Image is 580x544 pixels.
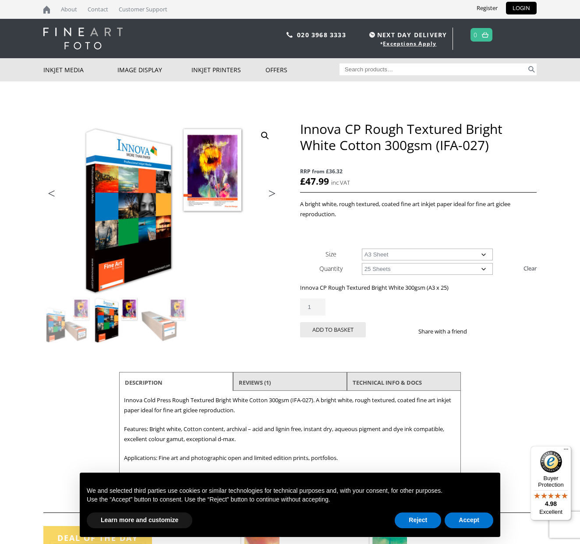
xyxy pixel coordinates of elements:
[286,32,293,38] img: phone.svg
[191,58,265,81] a: Inkjet Printers
[474,28,477,41] a: 0
[506,2,537,14] a: LOGIN
[325,250,336,258] label: Size
[319,264,343,273] label: Quantity
[124,453,456,463] p: Applications: Fine art and photographic open and limited edition prints, portfolios.
[87,495,493,504] p: Use the “Accept” button to consent. Use the “Reject” button to continue without accepting.
[470,2,504,14] a: Register
[300,199,537,219] p: A bright white, rough textured, coated fine art inkjet paper ideal for fine art giclee reproduction.
[124,424,456,444] p: Features: Bright white, Cotton content, archival – acid and lignin free, instant dry, aqueous pig...
[300,283,537,293] p: Innova CP Rough Textured Bright White 300gsm (A3 x 25)
[367,30,447,40] span: NEXT DAY DELIVERY
[523,261,537,275] a: Clear options
[418,326,477,337] p: Share with a friend
[540,451,562,473] img: Trusted Shops Trustmark
[44,296,91,343] img: Innova CP Rough Textured Bright White Cotton 300gsm (IFA-027)
[488,328,495,335] img: twitter sharing button
[300,175,329,187] bdi: 47.99
[43,498,537,513] h2: Related products
[530,446,571,520] button: Trusted Shops TrustmarkBuyer Protection4.98Excellent
[383,40,436,47] a: Exceptions Apply
[482,32,488,38] img: basket.svg
[477,328,485,335] img: facebook sharing button
[124,395,456,415] p: Innova Cold Press Rough Textured Bright White Cotton 300gsm (IFA-027). A bright white, rough text...
[257,128,273,144] a: View full-screen image gallery
[87,512,192,528] button: Learn more and customize
[140,296,187,343] img: Innova CP Rough Textured Bright White Cotton 300gsm (IFA-027) - Image 3
[530,475,571,488] p: Buyer Protection
[561,446,571,456] button: Menu
[43,28,123,49] img: logo-white.svg
[117,58,191,81] a: Image Display
[125,375,163,390] a: Description
[353,375,422,390] a: TECHNICAL INFO & DOCS
[265,58,340,81] a: Offers
[92,296,139,343] img: Innova CP Rough Textured Bright White Cotton 300gsm (IFA-027) - Image 2
[530,509,571,516] p: Excellent
[527,63,537,75] button: Search
[369,32,375,38] img: time.svg
[300,298,325,316] input: Product quantity
[445,512,493,528] button: Accept
[297,31,346,39] a: 020 3968 3333
[300,121,537,153] h1: Innova CP Rough Textured Bright White Cotton 300gsm (IFA-027)
[499,328,506,335] img: email sharing button
[87,487,493,495] p: We and selected third parties use cookies or similar technologies for technical purposes and, wit...
[239,375,271,390] a: Reviews (1)
[545,500,557,507] span: 4.98
[300,322,366,337] button: Add to basket
[300,175,305,187] span: £
[395,512,441,528] button: Reject
[340,63,527,75] input: Search products…
[300,166,537,176] span: RRP from £36.32
[43,58,117,81] a: Inkjet Media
